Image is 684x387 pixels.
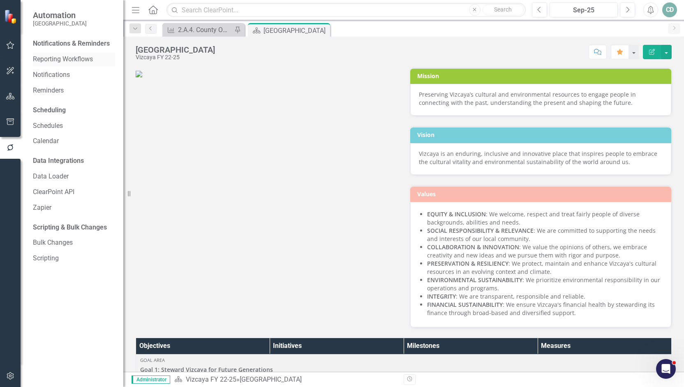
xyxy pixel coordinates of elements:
[4,9,18,23] img: ClearPoint Strategy
[33,188,115,197] a: ClearPoint API
[552,5,615,15] div: Sep-25
[427,243,663,260] li: : We value the opinions of others, we embrace creativity and new ideas and we pursue them with ri...
[186,375,236,383] a: Vizcaya FY 22-25
[136,71,142,77] img: VIZ_LOGO_2955_RGB.jpg
[417,73,667,79] h3: Mission
[33,106,66,115] div: Scheduling
[166,3,526,17] input: Search ClearPoint...
[33,156,84,166] div: Data Integrations
[427,227,663,243] li: : We are committed to supporting the needs and interests of our local community.
[427,227,534,234] strong: SOCIAL RESPONSIBILITY & RELEVANCE
[33,20,87,27] small: [GEOGRAPHIC_DATA]
[662,2,677,17] button: CD
[33,10,87,20] span: Automation
[427,292,663,301] li: : We are transparent, responsible and reliable.
[136,45,215,54] div: [GEOGRAPHIC_DATA]
[483,4,524,16] button: Search
[140,357,667,364] div: Goal Area
[427,210,486,218] strong: EQUITY & INCLUSION
[656,359,676,379] iframe: Intercom live chat
[427,301,663,317] li: : We ensure Vizcaya's financial health by stewarding its finance through broad-based and diversif...
[427,260,508,267] strong: PRESERVATION & RESILIENCY
[419,90,663,107] div: Preserving Vizcaya’s cultural and environmental resources to engage people in connecting with the...
[33,172,115,181] a: Data Loader
[33,254,115,263] a: Scripting
[178,25,232,35] div: 2.A.4. County Officials: Strengthen awareness among MDC elected officials by meeting in person wi...
[427,276,663,292] li: : We prioritize environmental responsibility in our operations and programs.
[33,203,115,213] a: Zapier
[263,25,328,36] div: [GEOGRAPHIC_DATA]
[240,375,302,383] div: [GEOGRAPHIC_DATA]
[33,55,115,64] a: Reporting Workflows
[33,121,115,131] a: Schedules
[550,2,618,17] button: Sep-25
[174,375,397,385] div: »
[417,191,667,197] h3: Values
[136,355,672,377] td: Double-Click to Edit
[164,25,232,35] a: 2.A.4. County Officials: Strengthen awareness among MDC elected officials by meeting in person wi...
[33,70,115,80] a: Notifications
[33,137,115,146] a: Calendar
[494,6,512,13] span: Search
[140,366,667,374] span: Goal 1: Steward Vizcaya for Future Generations
[427,243,519,251] strong: COLLABORATION & INNOVATION
[427,301,503,308] strong: FINANCIAL SUSTAINABILITY
[427,276,522,284] strong: ENVIRONMENTAL SUSTAINABILITY
[33,39,110,49] div: Notifications & Reminders
[132,375,170,384] span: Administrator
[427,292,456,300] strong: INTEGRITY
[419,150,663,166] div: Vizcaya is an enduring, inclusive and innovative place that inspires people to embrace the cultur...
[33,238,115,248] a: Bulk Changes
[136,54,215,60] div: Vizcaya FY 22-25
[33,223,107,232] div: Scripting & Bulk Changes
[427,210,663,227] li: : We welcome, respect and treat fairly people of diverse backgrounds, abilities and needs.
[427,260,663,276] li: : We protect, maintain and enhance Vizcaya's cultural resources in an evolving context and climate.
[417,132,667,138] h3: Vision
[33,86,115,95] a: Reminders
